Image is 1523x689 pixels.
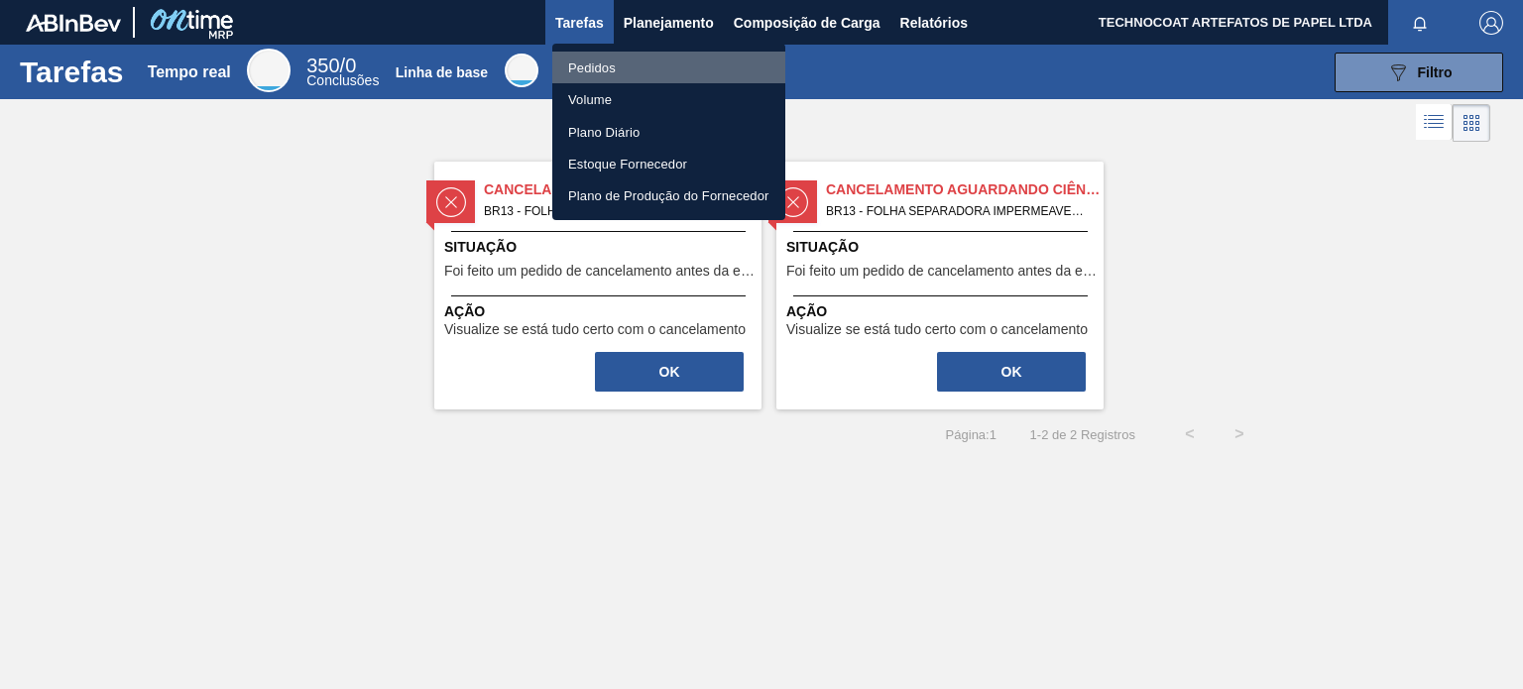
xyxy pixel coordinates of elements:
a: Plano de Produção do Fornecedor [552,179,785,211]
font: Pedidos [568,60,616,75]
a: Plano Diário [552,116,785,148]
a: Volume [552,83,785,115]
font: Plano Diário [568,124,640,139]
font: Volume [568,92,612,107]
a: Pedidos [552,52,785,83]
font: Estoque Fornecedor [568,157,687,172]
a: Estoque Fornecedor [552,148,785,179]
font: Plano de Produção do Fornecedor [568,188,769,203]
